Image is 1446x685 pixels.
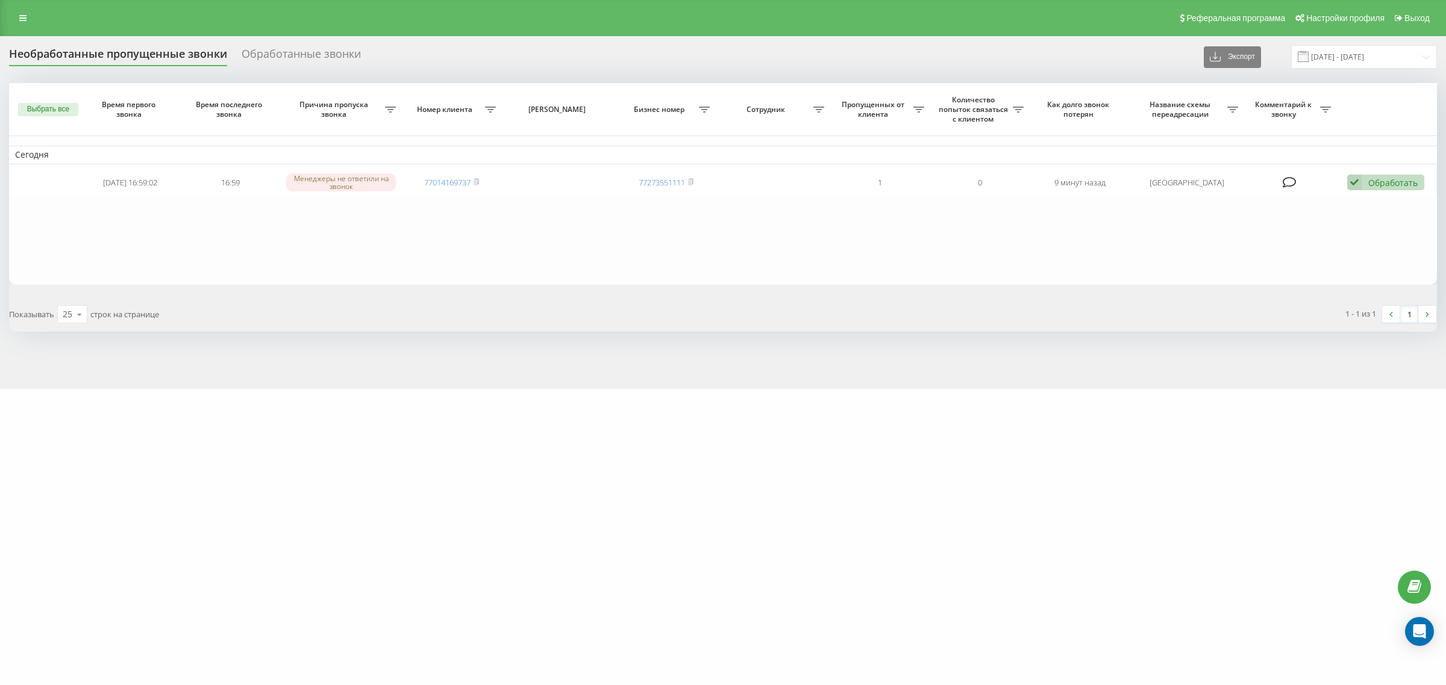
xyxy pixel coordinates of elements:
[513,105,605,114] span: [PERSON_NAME]
[1404,13,1430,23] span: Выход
[1030,167,1130,199] td: 9 минут назад
[286,100,384,119] span: Причина пропуска звонка
[9,309,54,320] span: Показывать
[424,177,471,188] a: 77014169737
[1368,177,1418,188] div: Обработать
[1041,100,1119,119] span: Как долго звонок потерян
[830,167,930,199] td: 1
[1345,308,1376,320] div: 1 - 1 из 1
[1204,46,1261,68] button: Экспорт
[1250,100,1320,119] span: Комментарий к звонку
[9,48,227,66] div: Необработанные пропущенные звонки
[836,100,913,119] span: Пропущенных от клиента
[180,167,280,199] td: 16:59
[1306,13,1385,23] span: Настройки профиля
[1400,306,1418,323] a: 1
[9,146,1437,164] td: Сегодня
[286,173,395,191] div: Менеджеры не ответили на звонок
[1186,13,1285,23] span: Реферальная программа
[1130,167,1244,199] td: [GEOGRAPHIC_DATA]
[408,105,485,114] span: Номер клиента
[639,177,685,188] a: 77273551111
[18,103,78,116] button: Выбрать все
[90,309,159,320] span: строк на странице
[936,95,1013,123] span: Количество попыток связаться с клиентом
[63,308,72,320] div: 25
[1136,100,1227,119] span: Название схемы переадресации
[622,105,699,114] span: Бизнес номер
[81,167,181,199] td: [DATE] 16:59:02
[91,100,170,119] span: Время первого звонка
[242,48,361,66] div: Обработанные звонки
[1405,617,1434,646] div: Open Intercom Messenger
[722,105,813,114] span: Сотрудник
[191,100,270,119] span: Время последнего звонка
[930,167,1030,199] td: 0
